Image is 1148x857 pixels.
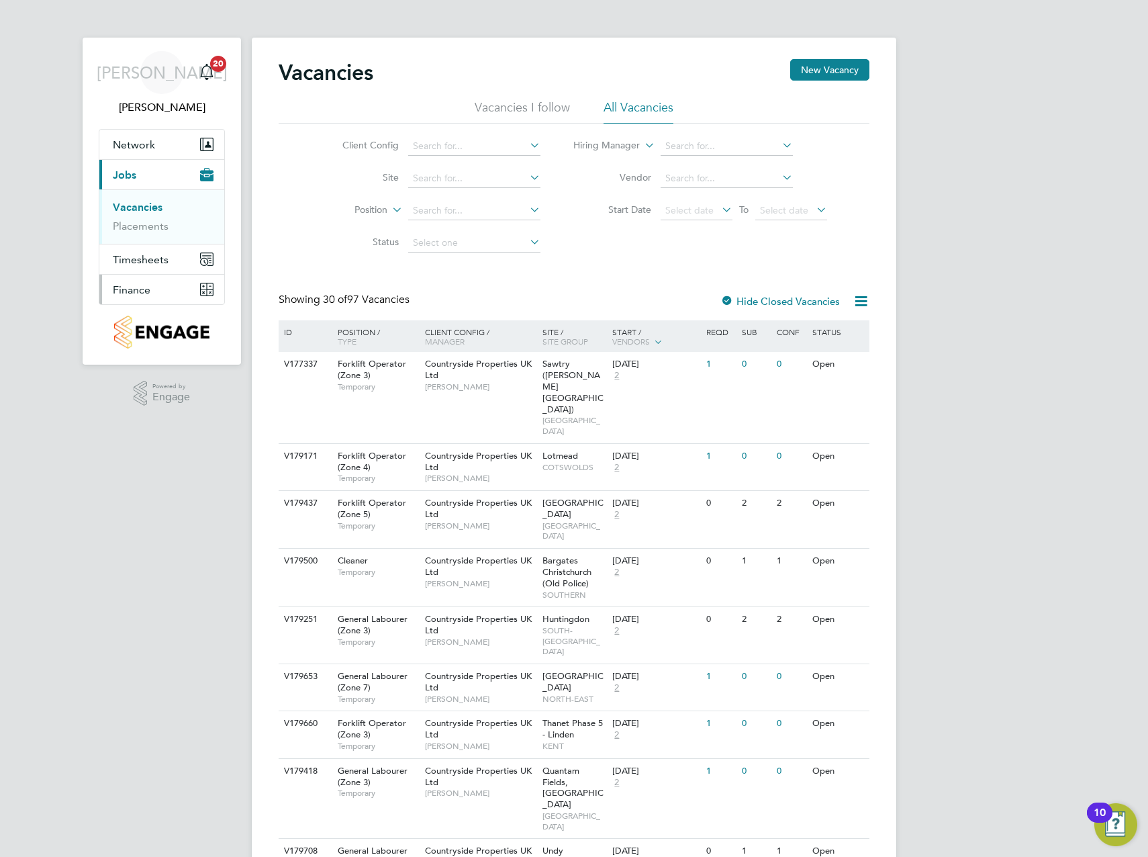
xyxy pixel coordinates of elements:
div: Showing [279,293,412,307]
span: Temporary [338,381,418,392]
button: Open Resource Center, 10 new notifications [1094,803,1137,846]
div: 0 [773,444,808,469]
div: 1 [703,711,738,736]
div: [DATE] [612,359,700,370]
div: Jobs [99,189,224,244]
div: 0 [703,549,738,574]
span: [GEOGRAPHIC_DATA] [542,670,604,693]
div: 0 [773,664,808,689]
span: [PERSON_NAME] [425,741,536,752]
span: KENT [542,741,606,752]
div: 0 [738,711,773,736]
div: V179171 [281,444,328,469]
span: Undy [542,845,563,856]
span: Powered by [152,381,190,392]
label: Status [322,236,399,248]
span: General Labourer (Zone 3) [338,765,408,788]
button: Timesheets [99,244,224,274]
div: V179660 [281,711,328,736]
div: ID [281,320,328,343]
div: V177337 [281,352,328,377]
span: [PERSON_NAME] [425,788,536,799]
div: Conf [773,320,808,343]
span: Forklift Operator (Zone 4) [338,450,406,473]
a: Go to home page [99,316,225,349]
div: Open [809,352,867,377]
div: Status [809,320,867,343]
span: Temporary [338,788,418,799]
span: Finance [113,283,150,296]
span: NORTH-EAST [542,694,606,705]
span: Temporary [338,567,418,578]
span: Countryside Properties UK Ltd [425,358,532,381]
label: Hiring Manager [563,139,640,152]
span: [PERSON_NAME] [425,694,536,705]
span: Temporary [338,694,418,705]
span: 20 [210,56,226,72]
span: Countryside Properties UK Ltd [425,497,532,520]
div: 2 [773,491,808,516]
div: Open [809,711,867,736]
label: Hide Closed Vacancies [720,295,840,308]
span: [GEOGRAPHIC_DATA] [542,415,606,436]
span: Countryside Properties UK Ltd [425,765,532,788]
span: Forklift Operator (Zone 5) [338,497,406,520]
span: Temporary [338,521,418,531]
nav: Main navigation [83,38,241,365]
span: [PERSON_NAME] [425,578,536,589]
span: Forklift Operator (Zone 3) [338,358,406,381]
div: 1 [773,549,808,574]
span: Temporary [338,637,418,647]
span: 2 [612,370,621,381]
span: [GEOGRAPHIC_DATA] [542,811,606,831]
label: Vendor [574,171,651,183]
div: Open [809,759,867,784]
a: Placements [113,220,169,232]
div: Open [809,444,867,469]
div: 0 [738,759,773,784]
a: [PERSON_NAME][PERSON_NAME] [99,51,225,116]
div: V179251 [281,607,328,632]
div: 0 [703,491,738,516]
div: 0 [773,759,808,784]
button: Jobs [99,160,224,189]
div: Start / [609,320,703,354]
div: Client Config / [422,320,539,353]
span: 2 [612,729,621,741]
span: [PERSON_NAME] [97,64,228,81]
span: 2 [612,777,621,788]
li: All Vacancies [604,99,673,124]
span: 2 [612,682,621,694]
button: Network [99,130,224,159]
span: COTSWOLDS [542,462,606,473]
label: Site [322,171,399,183]
div: 1 [703,759,738,784]
span: Countryside Properties UK Ltd [425,717,532,740]
div: 10 [1094,813,1106,830]
span: General Labourer (Zone 3) [338,613,408,636]
div: 1 [738,549,773,574]
span: 2 [612,625,621,637]
span: [PERSON_NAME] [425,637,536,647]
span: Select date [760,204,808,216]
span: Lotmead [542,450,578,461]
a: 20 [193,51,220,94]
span: SOUTH-[GEOGRAPHIC_DATA] [542,625,606,657]
li: Vacancies I follow [475,99,570,124]
div: V179653 [281,664,328,689]
div: Open [809,491,867,516]
div: 0 [738,664,773,689]
button: New Vacancy [790,59,869,81]
div: 0 [738,352,773,377]
span: Network [113,138,155,151]
div: 2 [738,491,773,516]
span: General Labourer (Zone 7) [338,670,408,693]
div: 1 [703,444,738,469]
span: 2 [612,567,621,578]
span: Countryside Properties UK Ltd [425,555,532,578]
div: [DATE] [612,498,700,509]
div: [DATE] [612,451,700,462]
div: 0 [773,711,808,736]
span: Site Group [542,336,588,347]
input: Search for... [408,137,540,156]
